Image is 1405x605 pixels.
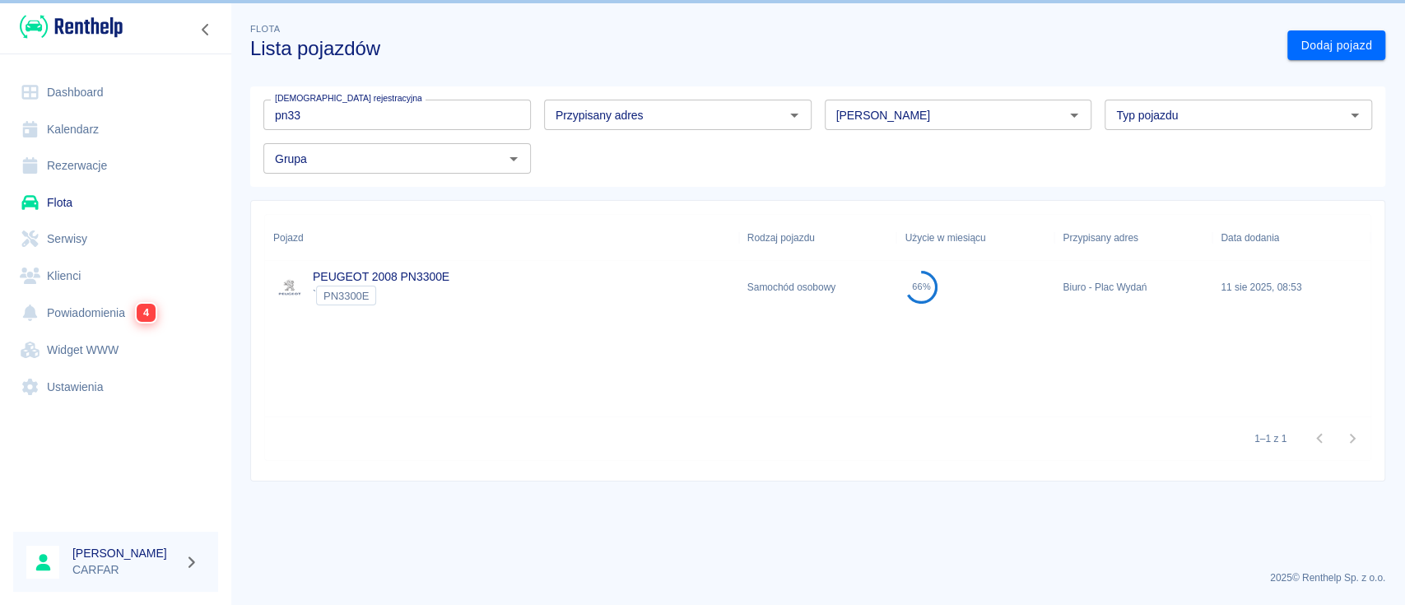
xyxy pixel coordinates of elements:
[13,221,218,258] a: Serwisy
[747,215,815,261] div: Rodzaj pojazdu
[13,294,218,332] a: Powiadomienia4
[739,261,897,314] div: Samochód osobowy
[250,37,1274,60] h3: Lista pojazdów
[1254,431,1286,446] p: 1–1 z 1
[313,270,449,283] a: PEUGEOT 2008 PN3300E
[250,24,280,34] span: Flota
[1054,215,1212,261] div: Przypisany adres
[912,282,931,292] div: 66%
[1212,215,1370,261] div: Data dodania
[13,147,218,184] a: Rezerwacje
[273,215,303,261] div: Pojazd
[193,19,218,40] button: Zwiń nawigację
[1287,30,1385,61] a: Dodaj pojazd
[1212,261,1370,314] div: 11 sie 2025, 08:53
[1343,104,1366,127] button: Otwórz
[1063,215,1137,261] div: Przypisany adres
[13,13,123,40] a: Renthelp logo
[137,304,156,322] span: 4
[20,13,123,40] img: Renthelp logo
[265,215,739,261] div: Pojazd
[13,258,218,295] a: Klienci
[317,290,375,302] span: PN3300E
[72,545,178,561] h6: [PERSON_NAME]
[1063,104,1086,127] button: Otwórz
[783,104,806,127] button: Otwórz
[13,332,218,369] a: Widget WWW
[13,111,218,148] a: Kalendarz
[13,369,218,406] a: Ustawienia
[250,570,1385,585] p: 2025 © Renthelp Sp. z o.o.
[1221,215,1279,261] div: Data dodania
[313,286,449,305] div: `
[13,184,218,221] a: Flota
[896,215,1054,261] div: Użycie w miesiącu
[1054,261,1212,314] div: Biuro - Plac Wydań
[905,215,985,261] div: Użycie w miesiącu
[303,226,326,249] button: Sort
[273,271,306,304] img: Image
[13,74,218,111] a: Dashboard
[502,147,525,170] button: Otwórz
[275,92,422,105] label: [DEMOGRAPHIC_DATA] rejestracyjna
[72,561,178,579] p: CARFAR
[739,215,897,261] div: Rodzaj pojazdu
